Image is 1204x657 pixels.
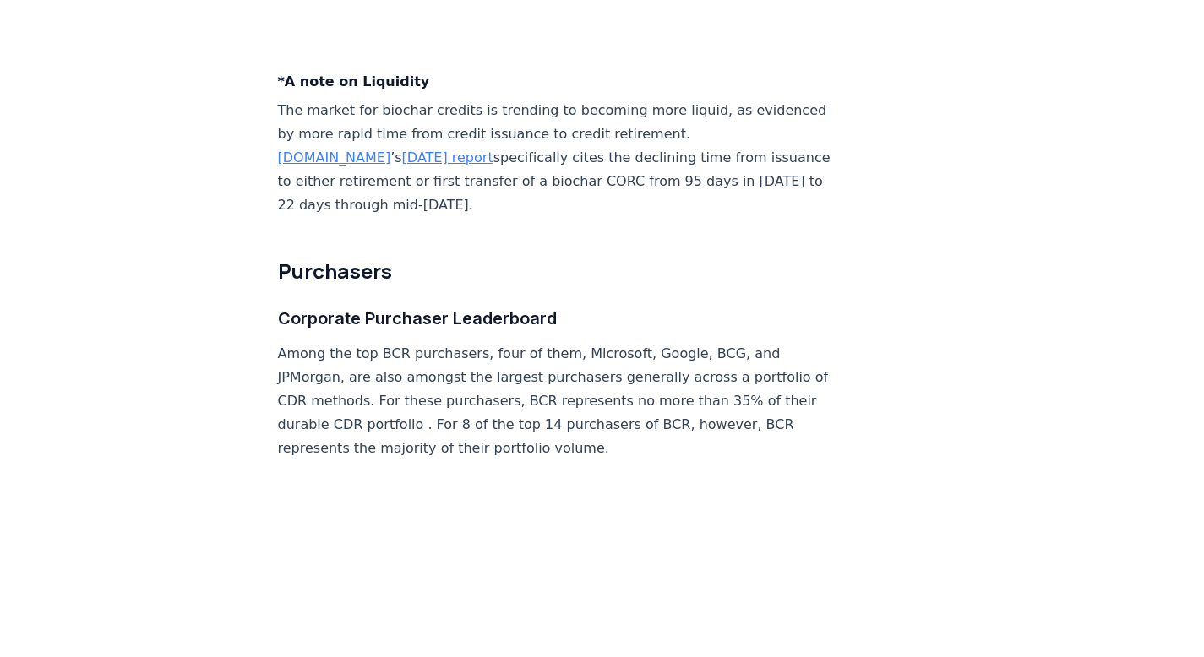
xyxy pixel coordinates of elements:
[278,149,391,166] a: [DOMAIN_NAME]
[402,149,493,166] a: [DATE] report
[278,342,837,460] p: Among the top BCR purchasers, four of them, Microsoft, Google, BCG, and JPMorgan, are also amongs...
[278,258,837,285] h2: Purchasers
[278,305,837,332] h3: Corporate Purchaser Leaderboard
[278,72,837,92] h4: *A note on Liquidity
[278,99,837,217] p: The market for biochar credits is trending to becoming more liquid, as evidenced by more rapid ti...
